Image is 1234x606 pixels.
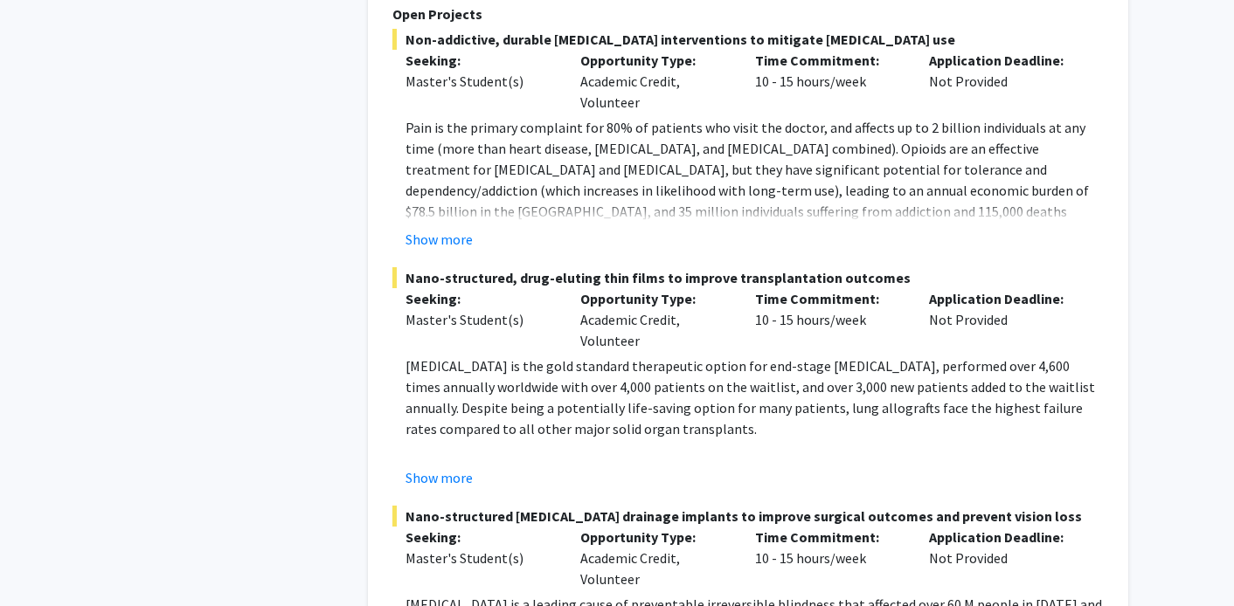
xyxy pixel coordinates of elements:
p: Seeking: [406,288,554,309]
p: Pain is the primary complaint for 80% of patients who visit the doctor, and affects up to 2 billi... [406,117,1104,264]
p: Open Projects [392,3,1104,24]
div: Not Provided [916,50,1091,113]
p: Opportunity Type: [580,50,729,71]
button: Show more [406,467,473,488]
div: Academic Credit, Volunteer [567,527,742,589]
p: [MEDICAL_DATA] is the gold standard therapeutic option for end-stage [MEDICAL_DATA], performed ov... [406,355,1104,439]
div: 10 - 15 hours/week [742,527,917,589]
div: Academic Credit, Volunteer [567,50,742,113]
span: Non-addictive, durable [MEDICAL_DATA] interventions to mitigate [MEDICAL_DATA] use [392,29,1104,50]
span: Nano-structured [MEDICAL_DATA] drainage implants to improve surgical outcomes and prevent vision ... [392,506,1104,527]
button: Show more [406,229,473,250]
span: Nano-structured, drug-eluting thin films to improve transplantation outcomes [392,267,1104,288]
div: 10 - 15 hours/week [742,288,917,351]
p: Opportunity Type: [580,288,729,309]
p: Seeking: [406,527,554,547]
p: Time Commitment: [755,288,904,309]
p: Opportunity Type: [580,527,729,547]
p: Time Commitment: [755,527,904,547]
div: Master's Student(s) [406,309,554,330]
div: Not Provided [916,527,1091,589]
div: Academic Credit, Volunteer [567,288,742,351]
iframe: Chat [13,527,74,593]
div: Master's Student(s) [406,71,554,92]
div: 10 - 15 hours/week [742,50,917,113]
p: Application Deadline: [929,288,1078,309]
p: Application Deadline: [929,527,1078,547]
div: Master's Student(s) [406,547,554,568]
div: Not Provided [916,288,1091,351]
p: Time Commitment: [755,50,904,71]
p: Seeking: [406,50,554,71]
p: Application Deadline: [929,50,1078,71]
